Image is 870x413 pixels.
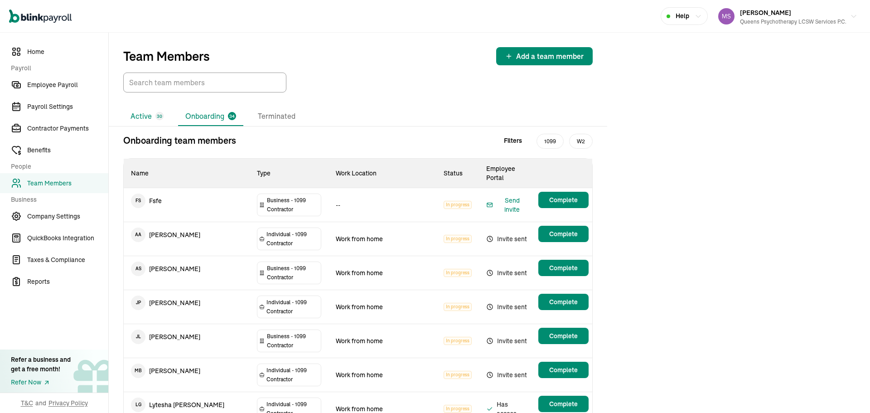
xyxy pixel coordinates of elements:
input: TextInput [123,73,286,92]
span: In progress [444,405,472,413]
span: Employee Portal [486,165,515,182]
nav: Global [9,3,72,29]
span: A S [131,262,145,276]
span: J P [131,296,145,310]
span: Invite sent [486,301,527,312]
span: 1099 [536,134,564,149]
button: Complete [538,260,589,276]
span: Benefits [27,146,108,155]
span: Filters [504,136,522,146]
button: [PERSON_NAME]Queens Psychotherapy LCSW Services P.C. [715,5,861,28]
span: Complete [549,229,578,238]
span: In progress [444,235,472,243]
span: Company Settings [27,212,108,221]
span: T&C [21,398,33,408]
span: Payroll [11,63,103,73]
button: Complete [538,328,589,344]
button: Complete [538,362,589,378]
span: Payroll Settings [27,102,108,112]
span: Invite sent [486,267,527,278]
td: [PERSON_NAME] [124,290,250,316]
span: Work from home [336,405,383,413]
span: J L [131,330,145,344]
span: Individual - 1099 Contractor [266,230,319,248]
th: Status [436,159,479,188]
td: [PERSON_NAME] [124,324,250,350]
span: M B [131,364,145,378]
span: In progress [444,201,472,209]
span: Invite sent [486,335,527,346]
span: F S [131,194,145,208]
span: Complete [549,195,578,204]
span: Help [676,11,689,21]
span: A A [131,228,145,242]
li: Onboarding [178,107,243,126]
span: 34 [229,113,235,120]
iframe: Chat Widget [825,369,870,413]
span: In progress [444,371,472,379]
span: Work from home [336,303,383,311]
span: Complete [549,399,578,408]
span: Complete [549,263,578,272]
span: Business - 1099 Contractor [267,332,319,350]
span: Work from home [336,337,383,345]
li: Active [123,107,171,126]
span: QuickBooks Integration [27,233,108,243]
div: Queens Psychotherapy LCSW Services P.C. [740,18,846,26]
span: Invite sent [486,233,527,244]
span: Add a team member [516,51,584,62]
th: Type [250,159,329,188]
span: In progress [444,303,472,311]
span: W2 [569,134,593,149]
span: Team Members [27,179,108,188]
p: Onboarding team members [123,134,236,147]
span: Business - 1099 Contractor [267,264,319,282]
td: [PERSON_NAME] [124,222,250,248]
span: Complete [549,331,578,340]
li: Terminated [251,107,303,126]
span: Privacy Policy [48,398,88,408]
span: Business [11,195,103,204]
button: Complete [538,396,589,412]
td: [PERSON_NAME] [124,358,250,384]
button: Complete [538,226,589,242]
span: Individual - 1099 Contractor [266,366,319,384]
td: [PERSON_NAME] [124,256,250,282]
span: Complete [549,297,578,306]
td: Fsfe [124,188,250,214]
span: Employee Payroll [27,80,108,90]
span: Home [27,47,108,57]
button: Complete [538,192,589,208]
span: In progress [444,269,472,277]
span: People [11,162,103,171]
span: Complete [549,365,578,374]
span: Work from home [336,269,383,277]
a: Refer Now [11,378,71,387]
span: -- [336,201,340,209]
span: Work from home [336,235,383,243]
span: In progress [444,337,472,345]
th: Work Location [329,159,436,188]
span: Business - 1099 Contractor [267,196,319,214]
span: Taxes & Compliance [27,255,108,265]
div: Refer a business and get a free month! [11,355,71,374]
span: Reports [27,277,108,287]
span: [PERSON_NAME] [740,9,791,17]
span: 30 [157,113,162,120]
button: Complete [538,294,589,310]
p: Team Members [123,49,210,63]
span: Contractor Payments [27,124,108,133]
button: Send invite [486,196,527,214]
th: Name [124,159,250,188]
span: L G [131,398,145,412]
button: Add a team member [496,47,593,65]
button: Help [661,7,708,25]
span: Individual - 1099 Contractor [266,298,319,316]
span: Invite sent [486,369,527,380]
span: Work from home [336,371,383,379]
